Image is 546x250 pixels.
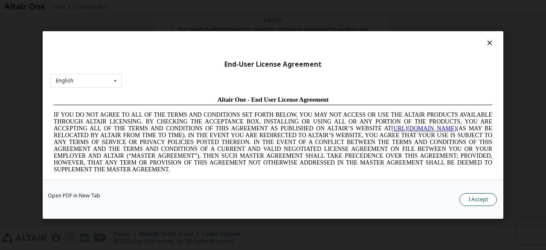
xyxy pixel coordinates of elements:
button: I Accept [459,193,497,206]
span: Lore Ipsumd Sit Ame Cons Adipisc Elitseddo (“Eiusmodte”) in utlabor Etdolo Magnaaliqua Eni. (“Adm... [3,87,442,148]
span: Altair One - End User License Agreement [167,3,279,10]
span: IF YOU DO NOT AGREE TO ALL OF THE TERMS AND CONDITIONS SET FORTH BELOW, YOU MAY NOT ACCESS OR USE... [3,19,442,80]
div: English [56,78,73,83]
a: Open PDF in New Tab [48,193,100,198]
div: End-User License Agreement [50,60,496,69]
a: [URL][DOMAIN_NAME] [341,32,406,39]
